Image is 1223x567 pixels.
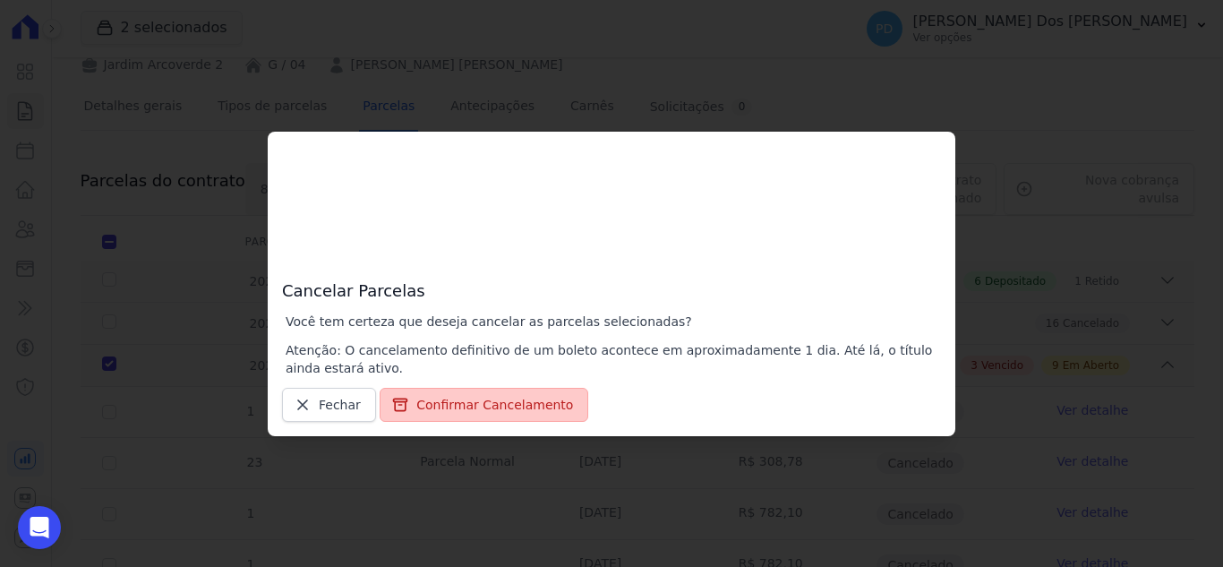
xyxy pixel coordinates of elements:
button: Confirmar Cancelamento [380,388,588,422]
div: Open Intercom Messenger [18,506,61,549]
h3: Cancelar Parcelas [282,146,941,302]
p: Atenção: O cancelamento definitivo de um boleto acontece em aproximadamente 1 dia. Até lá, o títu... [286,341,941,377]
p: Você tem certeza que deseja cancelar as parcelas selecionadas? [286,313,941,331]
a: Fechar [282,388,376,422]
span: Fechar [319,396,361,414]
